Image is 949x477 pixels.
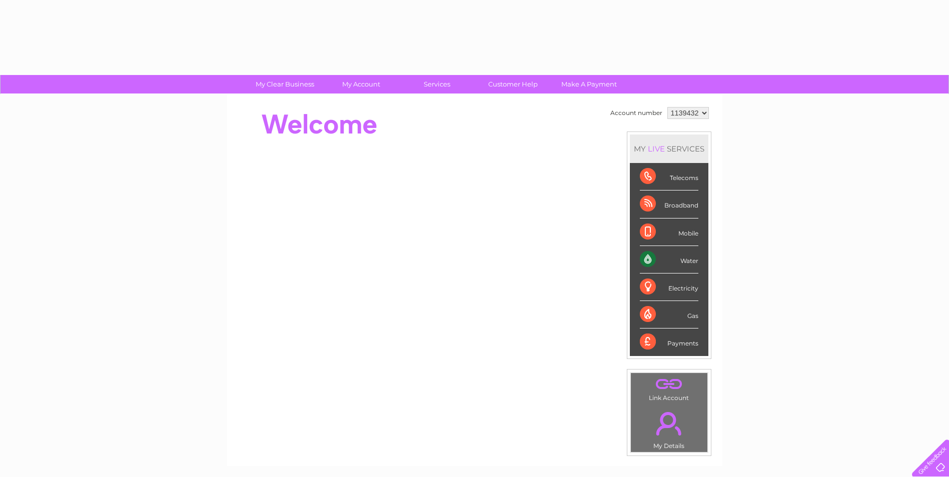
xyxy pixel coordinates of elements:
a: Make A Payment [548,75,630,93]
div: Telecoms [640,163,698,190]
a: . [633,375,705,393]
td: My Details [630,403,708,452]
div: Broadband [640,190,698,218]
a: Services [396,75,478,93]
div: LIVE [646,144,667,153]
a: Customer Help [472,75,554,93]
div: Gas [640,301,698,328]
div: MY SERVICES [630,134,708,163]
div: Water [640,246,698,273]
td: Account number [608,104,665,121]
a: My Clear Business [244,75,326,93]
td: Link Account [630,372,708,404]
div: Electricity [640,273,698,301]
a: My Account [320,75,402,93]
div: Mobile [640,218,698,246]
div: Payments [640,328,698,355]
a: . [633,406,705,441]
